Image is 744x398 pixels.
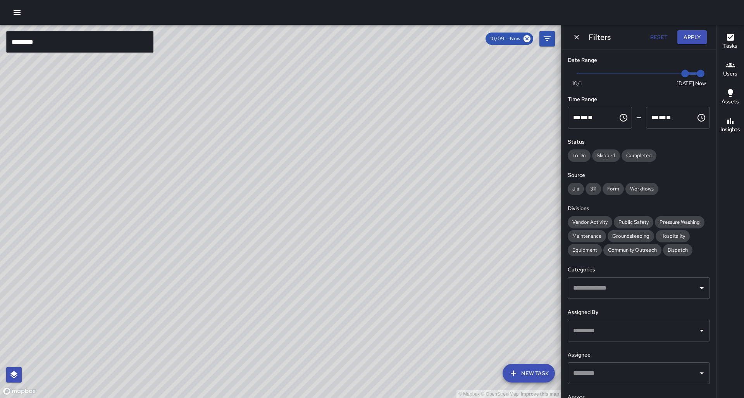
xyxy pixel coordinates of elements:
[666,115,671,120] span: Meridiem
[586,185,601,193] span: 311
[695,79,706,87] span: Now
[622,149,656,162] div: Completed
[716,84,744,112] button: Assets
[663,244,692,256] div: Dispatch
[486,33,533,45] div: 10/09 — Now
[716,112,744,139] button: Insights
[568,171,710,180] h6: Source
[608,230,654,242] div: Groundskeeping
[568,244,602,256] div: Equipment
[580,115,588,120] span: Minutes
[677,79,694,87] span: [DATE]
[568,204,710,213] h6: Divisions
[656,232,690,240] span: Hospitality
[720,125,740,134] h6: Insights
[677,30,707,45] button: Apply
[694,110,709,125] button: Choose time, selected time is 11:59 PM
[603,246,661,254] span: Community Outreach
[716,28,744,56] button: Tasks
[696,283,707,293] button: Open
[608,232,654,240] span: Groundskeeping
[622,152,656,160] span: Completed
[588,115,593,120] span: Meridiem
[568,183,584,195] div: Jia
[663,246,692,254] span: Dispatch
[723,70,737,78] h6: Users
[586,183,601,195] div: 311
[592,152,620,160] span: Skipped
[614,218,653,226] span: Public Safety
[614,216,653,228] div: Public Safety
[696,368,707,379] button: Open
[568,218,612,226] span: Vendor Activity
[568,95,710,104] h6: Time Range
[696,325,707,336] button: Open
[572,79,582,87] span: 10/1
[568,185,584,193] span: Jia
[603,183,624,195] div: Form
[723,42,737,50] h6: Tasks
[722,98,739,106] h6: Assets
[571,31,582,43] button: Dismiss
[503,364,555,383] button: New Task
[568,246,602,254] span: Equipment
[655,218,704,226] span: Pressure Washing
[539,31,555,46] button: Filters
[603,244,661,256] div: Community Outreach
[568,138,710,146] h6: Status
[656,230,690,242] div: Hospitality
[568,232,606,240] span: Maintenance
[568,149,591,162] div: To Do
[592,149,620,162] div: Skipped
[568,152,591,160] span: To Do
[603,185,624,193] span: Form
[625,185,658,193] span: Workflows
[589,31,611,43] h6: Filters
[568,266,710,274] h6: Categories
[625,183,658,195] div: Workflows
[568,230,606,242] div: Maintenance
[568,308,710,317] h6: Assigned By
[659,115,666,120] span: Minutes
[716,56,744,84] button: Users
[655,216,704,228] div: Pressure Washing
[651,115,659,120] span: Hours
[568,56,710,65] h6: Date Range
[568,216,612,228] div: Vendor Activity
[486,35,525,43] span: 10/09 — Now
[646,30,671,45] button: Reset
[616,110,631,125] button: Choose time, selected time is 12:00 AM
[568,351,710,359] h6: Assignee
[573,115,580,120] span: Hours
